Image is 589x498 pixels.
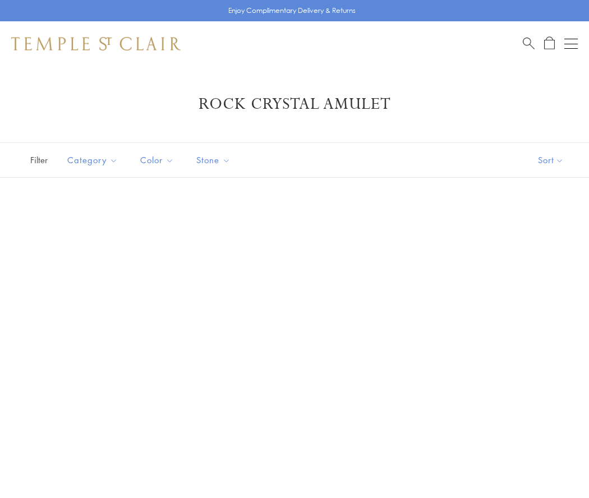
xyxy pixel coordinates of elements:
[564,37,578,50] button: Open navigation
[544,36,555,50] a: Open Shopping Bag
[28,94,561,114] h1: Rock Crystal Amulet
[135,153,182,167] span: Color
[523,36,535,50] a: Search
[228,5,356,16] p: Enjoy Complimentary Delivery & Returns
[59,147,126,173] button: Category
[62,153,126,167] span: Category
[11,37,181,50] img: Temple St. Clair
[513,143,589,177] button: Show sort by
[191,153,239,167] span: Stone
[188,147,239,173] button: Stone
[132,147,182,173] button: Color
